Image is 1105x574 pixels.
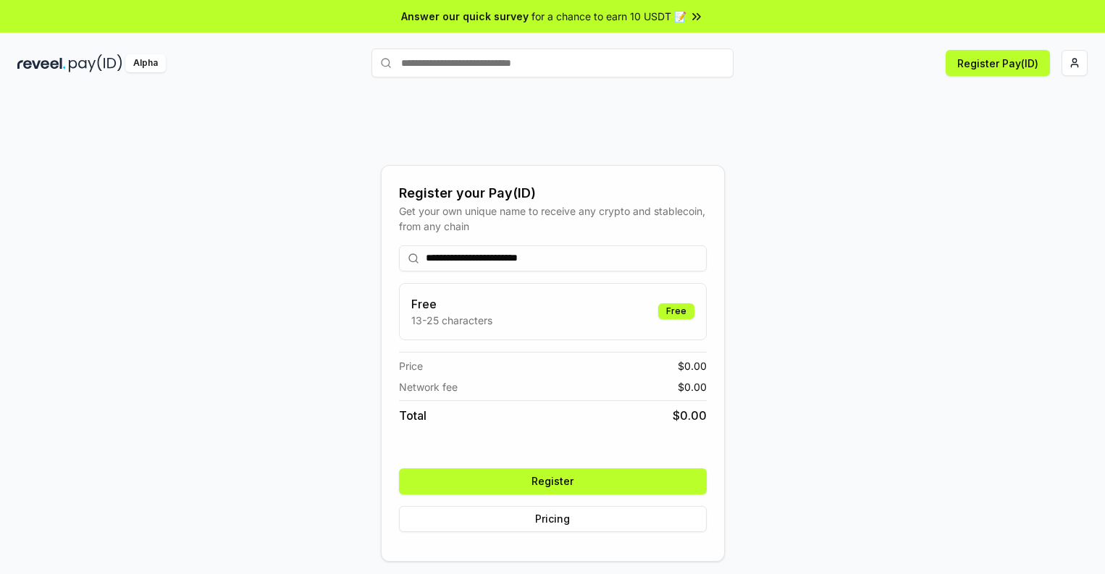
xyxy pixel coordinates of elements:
[69,54,122,72] img: pay_id
[411,295,492,313] h3: Free
[658,303,694,319] div: Free
[399,183,707,203] div: Register your Pay(ID)
[17,54,66,72] img: reveel_dark
[673,407,707,424] span: $ 0.00
[678,358,707,373] span: $ 0.00
[399,407,427,424] span: Total
[532,9,686,24] span: for a chance to earn 10 USDT 📝
[946,50,1050,76] button: Register Pay(ID)
[678,379,707,394] span: $ 0.00
[399,379,458,394] span: Network fee
[401,9,529,24] span: Answer our quick survey
[399,506,707,532] button: Pricing
[399,203,707,234] div: Get your own unique name to receive any crypto and stablecoin, from any chain
[411,313,492,328] p: 13-25 characters
[399,358,423,373] span: Price
[399,468,707,494] button: Register
[125,54,166,72] div: Alpha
